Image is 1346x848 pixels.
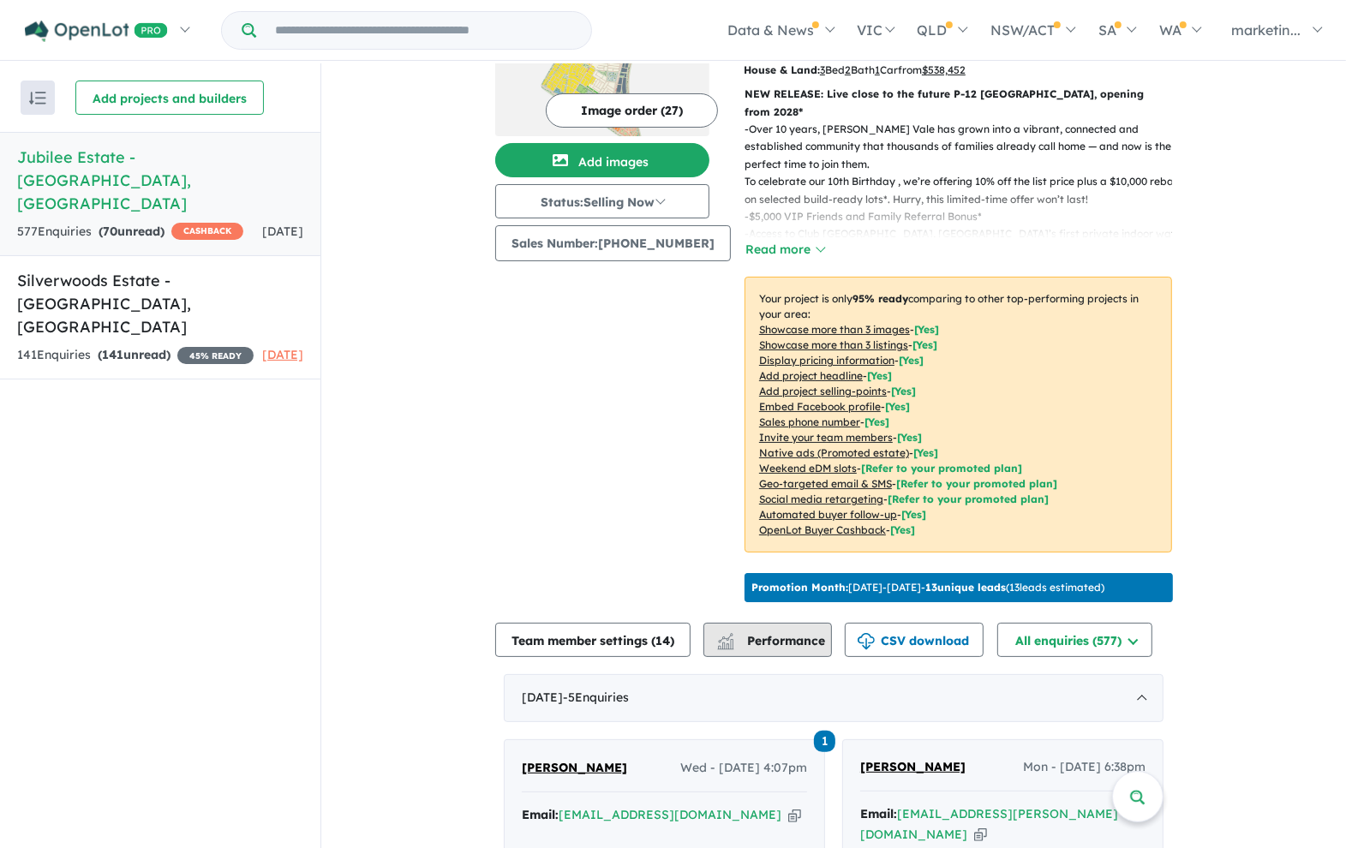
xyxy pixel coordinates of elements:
u: Geo-targeted email & SMS [759,477,892,490]
strong: ( unread) [98,347,170,362]
h5: Silverwoods Estate - [GEOGRAPHIC_DATA] , [GEOGRAPHIC_DATA] [17,269,303,338]
span: 1 [814,731,835,752]
button: Add images [495,143,709,177]
span: 45 % READY [177,347,254,364]
b: Promotion Month: [751,581,848,594]
span: 141 [102,347,123,362]
div: 141 Enquir ies [17,345,254,366]
span: [Refer to your promoted plan] [861,462,1022,475]
span: [ Yes ] [891,385,916,397]
span: Performance [720,633,825,648]
strong: Email: [860,806,897,821]
span: [ Yes ] [897,431,922,444]
u: 1 [875,63,880,76]
a: [PERSON_NAME] [522,758,627,779]
img: bar-chart.svg [717,639,734,650]
span: [PERSON_NAME] [522,760,627,775]
strong: Email: [522,807,559,822]
h5: Jubilee Estate - [GEOGRAPHIC_DATA] , [GEOGRAPHIC_DATA] [17,146,303,215]
span: [DATE] [262,224,303,239]
span: marketin... [1231,21,1301,39]
span: [ Yes ] [912,338,937,351]
a: [EMAIL_ADDRESS][PERSON_NAME][DOMAIN_NAME] [860,806,1118,842]
button: Performance [703,623,832,657]
u: Add project selling-points [759,385,887,397]
span: [ Yes ] [867,369,892,382]
button: CSV download [845,623,984,657]
div: [DATE] [504,674,1164,722]
span: [ Yes ] [864,415,889,428]
b: 13 unique leads [925,581,1006,594]
button: Sales Number:[PHONE_NUMBER] [495,225,731,261]
span: - 5 Enquir ies [563,690,629,705]
span: [Refer to your promoted plan] [888,493,1049,505]
p: [DATE] - [DATE] - ( 13 leads estimated) [751,580,1104,595]
span: [ Yes ] [885,400,910,413]
a: [PERSON_NAME] [860,757,966,778]
u: Sales phone number [759,415,860,428]
div: 577 Enquir ies [17,222,243,242]
img: download icon [858,633,875,650]
u: Invite your team members [759,431,893,444]
span: [Yes] [901,508,926,521]
u: Weekend eDM slots [759,462,857,475]
img: line-chart.svg [718,633,733,642]
span: [Yes] [913,446,938,459]
u: OpenLot Buyer Cashback [759,523,886,536]
span: 14 [655,633,670,648]
u: 2 [845,63,851,76]
b: 95 % ready [852,292,908,305]
span: [Yes] [890,523,915,536]
span: [PERSON_NAME] [860,759,966,774]
button: Add projects and builders [75,81,264,115]
u: Embed Facebook profile [759,400,881,413]
button: Image order (27) [546,93,718,128]
span: CASHBACK [171,223,243,240]
u: Native ads (Promoted estate) [759,446,909,459]
u: Display pricing information [759,354,894,367]
p: - Access to Club [GEOGRAPHIC_DATA], [GEOGRAPHIC_DATA]’s first private indoor water park which fea... [745,225,1186,278]
u: 3 [820,63,825,76]
button: Copy [974,826,987,844]
u: Showcase more than 3 listings [759,338,908,351]
span: Mon - [DATE] 6:38pm [1023,757,1146,778]
img: sort.svg [29,92,46,105]
span: [DATE] [262,347,303,362]
u: Social media retargeting [759,493,883,505]
p: NEW RELEASE: Live close to the future P-12 [GEOGRAPHIC_DATA], opening from 2028* [745,86,1172,121]
button: Copy [788,806,801,824]
button: Team member settings (14) [495,623,691,657]
p: - $5,000 VIP Friends and Family Referral Bonus* [745,208,1186,225]
img: Openlot PRO Logo White [25,21,168,42]
span: [Refer to your promoted plan] [896,477,1057,490]
img: Jubilee Estate - Wyndham Vale [495,8,709,136]
button: Read more [745,240,825,260]
span: [ Yes ] [914,323,939,336]
p: Your project is only comparing to other top-performing projects in your area: - - - - - - - - - -... [745,277,1172,552]
span: Wed - [DATE] 4:07pm [680,758,807,779]
span: 70 [103,224,117,239]
u: Showcase more than 3 images [759,323,910,336]
a: 1 [814,729,835,752]
a: [EMAIL_ADDRESS][DOMAIN_NAME] [559,807,781,822]
span: [ Yes ] [899,354,924,367]
u: Add project headline [759,369,863,382]
p: Bed Bath Car from [744,62,1012,79]
p: - Over 10 years, [PERSON_NAME] Vale has grown into a vibrant, connected and established community... [745,121,1186,208]
strong: ( unread) [99,224,165,239]
u: $ 538,452 [922,63,966,76]
input: Try estate name, suburb, builder or developer [260,12,588,49]
button: Status:Selling Now [495,184,709,218]
b: House & Land: [744,63,820,76]
button: All enquiries (577) [997,623,1152,657]
u: Automated buyer follow-up [759,508,897,521]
